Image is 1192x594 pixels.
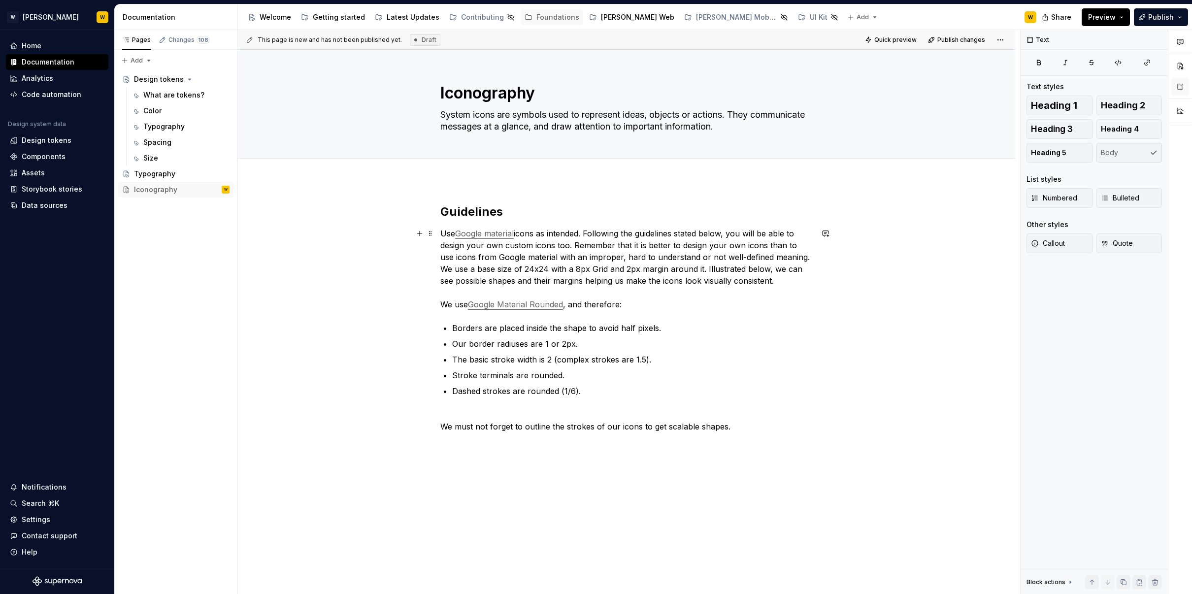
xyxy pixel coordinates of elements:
button: Share [1037,8,1078,26]
a: [PERSON_NAME] Mobile [680,9,792,25]
span: Draft [422,36,436,44]
button: Heading 1 [1026,96,1093,115]
span: Add [131,57,143,65]
div: Documentation [123,12,233,22]
span: Preview [1088,12,1116,22]
div: Settings [22,515,50,525]
a: Design tokens [118,71,233,87]
div: Contributing [461,12,504,22]
a: Size [128,150,233,166]
div: Design tokens [22,135,71,145]
span: Publish changes [937,36,985,44]
span: Callout [1031,238,1065,248]
div: List styles [1026,174,1061,184]
a: Home [6,38,108,54]
div: Iconography [134,185,177,195]
span: Heading 4 [1101,124,1139,134]
button: Add [844,10,881,24]
a: Code automation [6,87,108,102]
div: [PERSON_NAME] Mobile [696,12,777,22]
div: Latest Updates [387,12,439,22]
button: Callout [1026,233,1093,253]
textarea: Iconography [438,81,811,105]
div: Analytics [22,73,53,83]
div: Pages [122,36,151,44]
span: Heading 3 [1031,124,1073,134]
div: Page tree [118,71,233,198]
div: Assets [22,168,45,178]
button: Help [6,544,108,560]
p: Our border radiuses are 1 or 2px. [452,338,813,350]
a: Components [6,149,108,165]
p: Stroke terminals are rounded. [452,369,813,381]
div: Home [22,41,41,51]
div: W [1028,13,1033,21]
a: Contributing [445,9,519,25]
button: Publish [1134,8,1188,26]
div: Code automation [22,90,81,99]
div: Block actions [1026,575,1074,589]
div: Spacing [143,137,171,147]
p: We must not forget to outline the strokes of our icons to get scalable shapes. [440,409,813,444]
div: Typography [134,169,175,179]
svg: Supernova Logo [33,576,82,586]
div: Documentation [22,57,74,67]
a: Analytics [6,70,108,86]
button: Heading 4 [1096,119,1162,139]
button: Add [118,54,155,67]
a: Documentation [6,54,108,70]
a: [PERSON_NAME] Web [585,9,678,25]
a: Typography [128,119,233,134]
a: Data sources [6,198,108,213]
div: Block actions [1026,578,1065,586]
button: Numbered [1026,188,1093,208]
button: Search ⌘K [6,495,108,511]
button: Notifications [6,479,108,495]
p: Borders are placed inside the shape to avoid half pixels. [452,322,813,334]
a: Settings [6,512,108,528]
div: Notifications [22,482,66,492]
a: IconographyW [118,182,233,198]
a: Spacing [128,134,233,150]
span: Bulleted [1101,193,1139,203]
a: Welcome [244,9,295,25]
div: Contact support [22,531,77,541]
div: Page tree [244,7,842,27]
a: Getting started [297,9,369,25]
div: What are tokens? [143,90,204,100]
button: Quick preview [862,33,921,47]
div: Components [22,152,66,162]
a: Foundations [521,9,583,25]
a: Color [128,103,233,119]
div: Typography [143,122,185,132]
div: Welcome [260,12,291,22]
div: W [100,13,105,21]
textarea: System icons are symbols used to represent ideas, objects or actions. They communicate messages a... [438,107,811,134]
a: What are tokens? [128,87,233,103]
button: Quote [1096,233,1162,253]
a: Google material [455,229,514,238]
button: Preview [1082,8,1130,26]
a: Typography [118,166,233,182]
button: Heading 3 [1026,119,1093,139]
p: Dashed strokes are rounded (1/6). [452,385,813,397]
div: Size [143,153,158,163]
div: Changes [168,36,210,44]
span: 108 [197,36,210,44]
div: Color [143,106,162,116]
span: Heading 2 [1101,100,1145,110]
span: Heading 1 [1031,100,1077,110]
div: Foundations [536,12,579,22]
span: Numbered [1031,193,1077,203]
div: Design system data [8,120,66,128]
button: Publish changes [925,33,990,47]
button: Heading 2 [1096,96,1162,115]
h2: Guidelines [440,204,813,220]
span: Quick preview [874,36,917,44]
div: Other styles [1026,220,1068,230]
p: Use icons as intended. Following the guidelines stated below, you will be able to design your own... [440,228,813,310]
div: [PERSON_NAME] [23,12,79,22]
div: Search ⌘K [22,498,59,508]
button: Bulleted [1096,188,1162,208]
